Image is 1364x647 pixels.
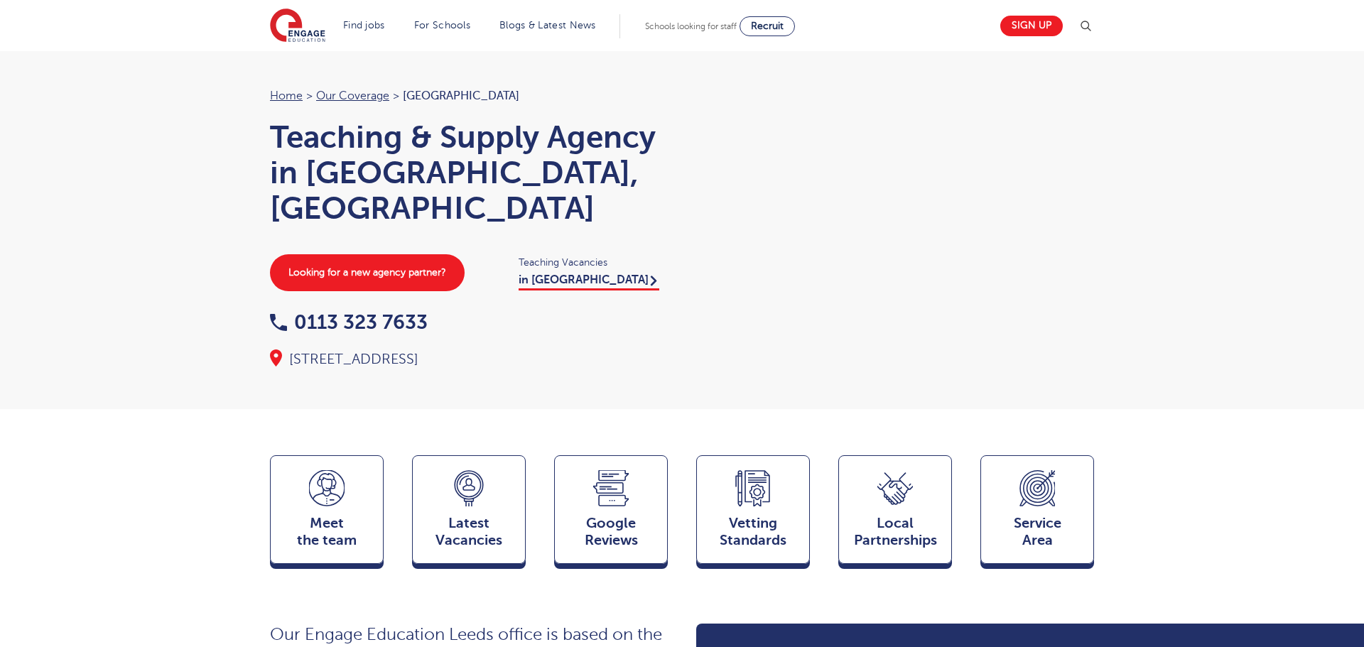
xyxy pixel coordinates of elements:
a: Local Partnerships [838,455,952,570]
a: VettingStandards [696,455,810,570]
a: LatestVacancies [412,455,526,570]
span: [GEOGRAPHIC_DATA] [403,89,519,102]
nav: breadcrumb [270,87,668,105]
span: Recruit [751,21,784,31]
span: Teaching Vacancies [519,254,668,271]
a: Meetthe team [270,455,384,570]
img: Engage Education [270,9,325,44]
a: Blogs & Latest News [499,20,596,31]
span: Service Area [988,515,1086,549]
span: Local Partnerships [846,515,944,549]
a: 0113 323 7633 [270,311,428,333]
span: > [393,89,399,102]
a: For Schools [414,20,470,31]
a: Find jobs [343,20,385,31]
span: Vetting Standards [704,515,802,549]
span: Meet the team [278,515,376,549]
span: Latest Vacancies [420,515,518,549]
a: Recruit [740,16,795,36]
span: Google Reviews [562,515,660,549]
a: Looking for a new agency partner? [270,254,465,291]
a: in [GEOGRAPHIC_DATA] [519,273,659,290]
div: [STREET_ADDRESS] [270,349,668,369]
a: Our coverage [316,89,389,102]
a: Sign up [1000,16,1063,36]
span: Schools looking for staff [645,21,737,31]
h1: Teaching & Supply Agency in [GEOGRAPHIC_DATA], [GEOGRAPHIC_DATA] [270,119,668,226]
a: Home [270,89,303,102]
a: ServiceArea [980,455,1094,570]
a: GoogleReviews [554,455,668,570]
span: > [306,89,313,102]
